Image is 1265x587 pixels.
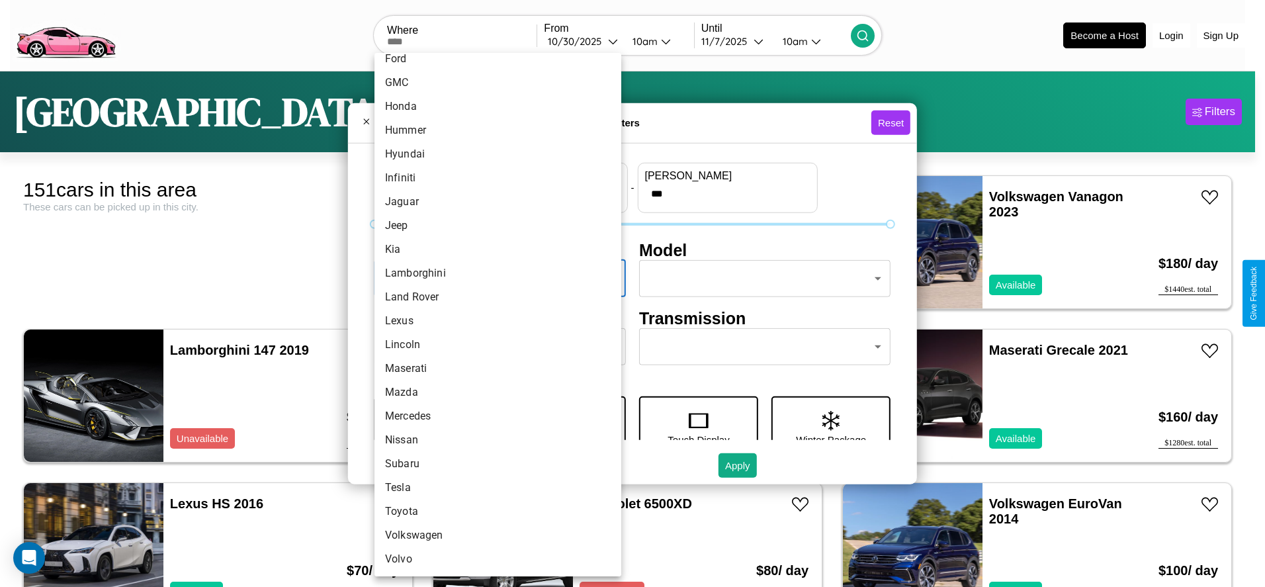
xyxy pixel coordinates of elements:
[374,500,621,523] li: Toyota
[374,190,621,214] li: Jaguar
[374,428,621,452] li: Nissan
[1249,267,1258,320] div: Give Feedback
[374,381,621,404] li: Mazda
[374,333,621,357] li: Lincoln
[374,166,621,190] li: Infiniti
[374,357,621,381] li: Maserati
[374,285,621,309] li: Land Rover
[374,142,621,166] li: Hyundai
[374,476,621,500] li: Tesla
[374,261,621,285] li: Lamborghini
[374,238,621,261] li: Kia
[374,404,621,428] li: Mercedes
[374,523,621,547] li: Volkswagen
[374,547,621,571] li: Volvo
[374,47,621,71] li: Ford
[374,214,621,238] li: Jeep
[374,452,621,476] li: Subaru
[374,95,621,118] li: Honda
[374,118,621,142] li: Hummer
[374,309,621,333] li: Lexus
[13,542,45,574] div: Open Intercom Messenger
[374,71,621,95] li: GMC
